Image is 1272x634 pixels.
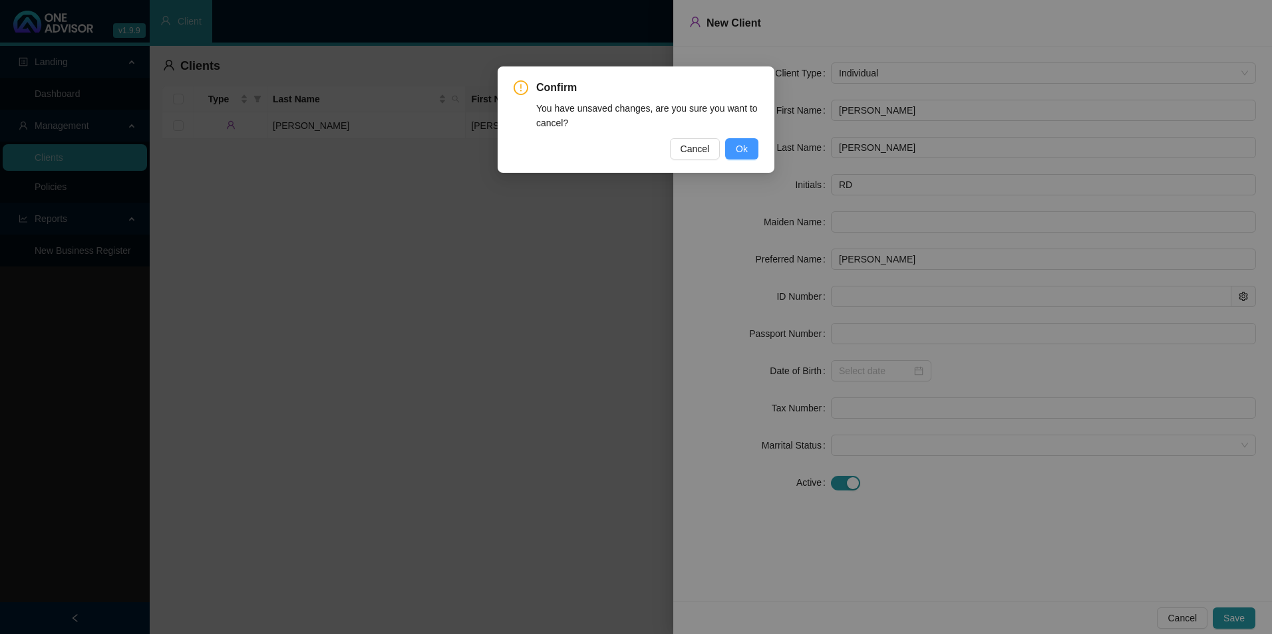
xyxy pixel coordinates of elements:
[736,142,748,156] span: Ok
[681,142,710,156] span: Cancel
[725,138,758,159] button: Ok
[536,101,758,130] div: You have unsaved changes, are you sure you want to cancel?
[670,138,720,159] button: Cancel
[536,80,758,96] span: Confirm
[514,80,528,95] span: exclamation-circle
